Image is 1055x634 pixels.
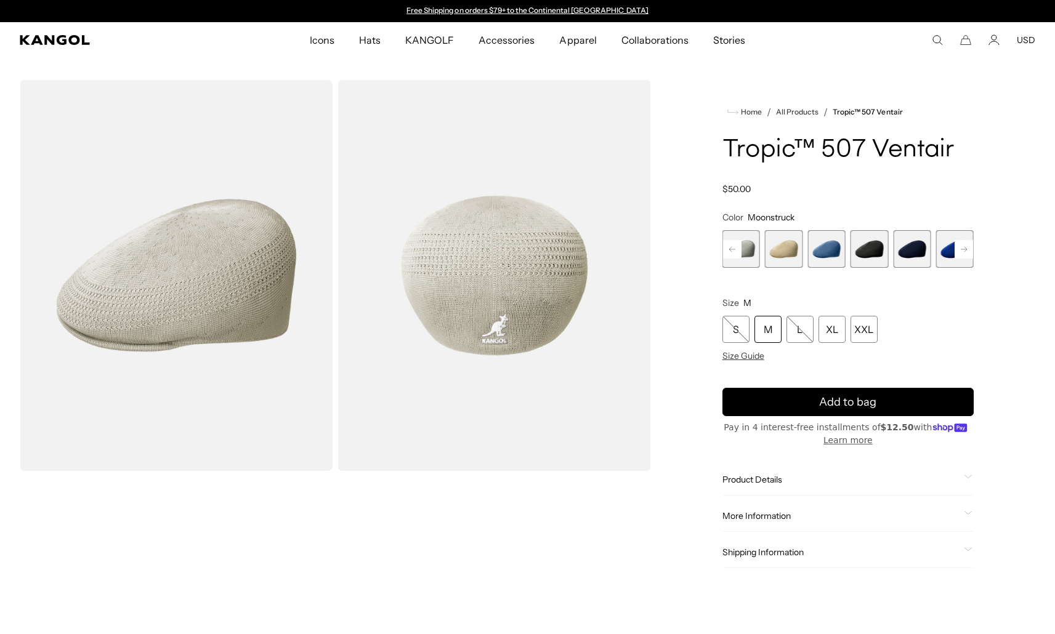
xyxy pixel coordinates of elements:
[851,230,888,268] div: 5 of 9
[807,230,845,268] div: 4 of 9
[960,34,971,46] button: Cart
[722,316,750,343] div: S
[401,6,655,16] div: Announcement
[851,230,888,268] label: Black
[347,22,393,58] a: Hats
[776,108,819,116] a: All Products
[765,230,802,268] label: Beige
[722,230,760,268] label: Moonstruck
[727,106,762,118] a: Home
[819,316,846,343] div: XL
[722,547,959,558] span: Shipping Information
[722,474,959,485] span: Product Details
[765,230,802,268] div: 3 of 9
[1017,34,1035,46] button: USD
[559,22,596,58] span: Apparel
[401,6,655,16] slideshow-component: Announcement bar
[743,297,751,308] span: M
[466,22,547,58] a: Accessories
[936,230,974,268] label: Royale
[722,105,974,119] nav: breadcrumbs
[547,22,608,58] a: Apparel
[722,350,764,361] span: Size Guide
[621,22,689,58] span: Collaborations
[722,137,974,164] h1: Tropic™ 507 Ventair
[479,22,535,58] span: Accessories
[405,22,454,58] span: KANGOLF
[20,35,204,45] a: Kangol
[819,105,828,119] li: /
[359,22,381,58] span: Hats
[932,34,943,46] summary: Search here
[722,388,974,416] button: Add to bag
[807,230,845,268] label: DENIM BLUE
[20,80,651,471] product-gallery: Gallery Viewer
[701,22,758,58] a: Stories
[988,34,1000,46] a: Account
[393,22,466,58] a: KANGOLF
[893,230,931,268] label: Navy
[722,510,959,521] span: More Information
[819,394,876,411] span: Add to bag
[401,6,655,16] div: 1 of 2
[722,230,760,268] div: 2 of 9
[936,230,974,268] div: 7 of 9
[893,230,931,268] div: 6 of 9
[406,6,649,15] a: Free Shipping on orders $79+ to the Continental [GEOGRAPHIC_DATA]
[722,183,751,195] span: $50.00
[754,316,782,343] div: M
[713,22,745,58] span: Stories
[748,212,794,223] span: Moonstruck
[297,22,347,58] a: Icons
[20,80,333,471] img: color-moonstruck
[338,80,650,471] img: color-moonstruck
[722,212,743,223] span: Color
[310,22,334,58] span: Icons
[722,297,739,308] span: Size
[786,316,814,343] div: L
[833,108,903,116] a: Tropic™ 507 Ventair
[609,22,701,58] a: Collaborations
[851,316,878,343] div: XXL
[762,105,771,119] li: /
[738,108,762,116] span: Home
